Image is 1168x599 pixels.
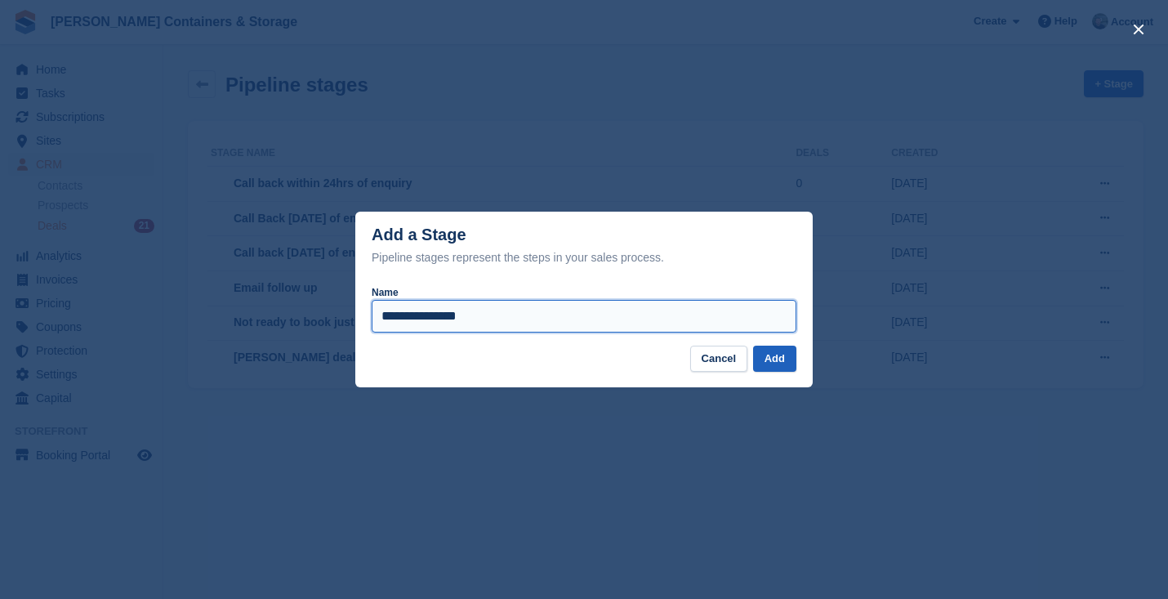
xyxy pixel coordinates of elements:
[753,346,796,373] button: Add
[690,346,748,373] button: Cancel
[372,248,664,267] div: Pipeline stages represent the steps in your sales process.
[372,226,664,267] div: Add a Stage
[372,287,399,298] label: Name
[1126,16,1152,42] button: close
